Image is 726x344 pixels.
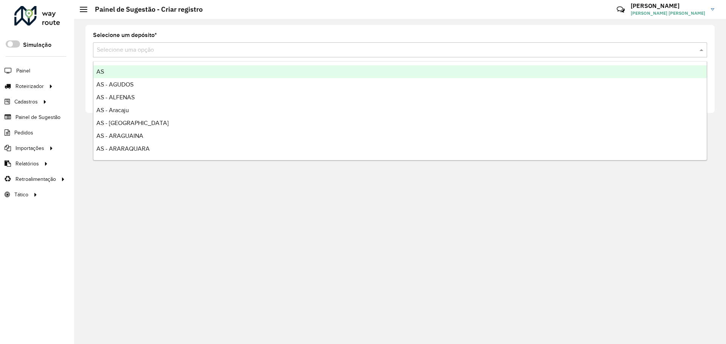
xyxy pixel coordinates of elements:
label: Simulação [23,40,51,49]
span: Cadastros [14,98,38,106]
span: Importações [16,144,44,152]
span: Pedidos [14,129,33,137]
span: Painel de Sugestão [16,113,60,121]
span: Roteirizador [16,82,44,90]
span: Painel [16,67,30,75]
span: AS - ALFENAS [96,94,135,100]
span: AS - [GEOGRAPHIC_DATA] [96,120,169,126]
span: AS - AGUDOS [96,81,133,88]
ng-dropdown-panel: Options list [93,61,707,160]
span: Relatórios [16,160,39,168]
span: AS [96,68,104,75]
span: AS - ARARAQUARA [96,145,150,152]
span: Retroalimentação [16,175,56,183]
span: AS - ARAGUAINA [96,133,143,139]
h2: Painel de Sugestão - Criar registro [87,5,203,14]
span: AS - Aracaju [96,107,129,113]
span: [PERSON_NAME] [PERSON_NAME] [631,10,705,17]
label: Selecione um depósito [93,31,157,40]
h3: [PERSON_NAME] [631,2,705,9]
span: Tático [14,191,28,199]
a: Contato Rápido [613,2,629,18]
